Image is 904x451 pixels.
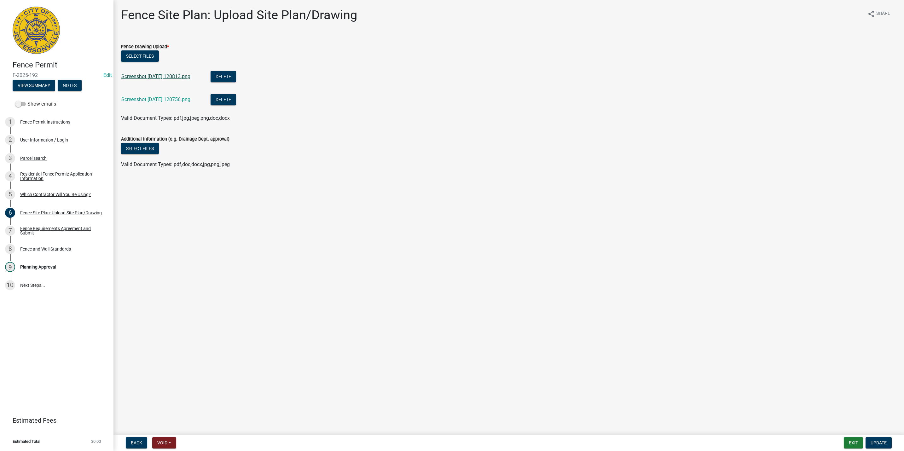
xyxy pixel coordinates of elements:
div: 10 [5,280,15,290]
div: Fence and Wall Standards [20,247,71,251]
div: 8 [5,244,15,254]
button: Delete [211,94,236,105]
button: Delete [211,71,236,82]
button: View Summary [13,80,55,91]
a: Edit [103,72,112,78]
label: Show emails [15,100,56,108]
div: 2 [5,135,15,145]
div: 7 [5,226,15,236]
img: City of Jeffersonville, Indiana [13,7,60,54]
div: Fence Requirements Agreement and Submit [20,226,103,235]
div: Which Contractor Will You Be Using? [20,192,91,197]
wm-modal-confirm: Edit Application Number [103,72,112,78]
span: Share [876,10,890,18]
span: Update [871,440,887,445]
div: User Information / Login [20,138,68,142]
div: 9 [5,262,15,272]
button: Update [866,437,892,448]
div: 5 [5,189,15,199]
a: Screenshot [DATE] 120756.png [121,96,190,102]
div: Fence Permit Instructions [20,120,70,124]
span: Valid Document Types: pdf,jpg,jpeg,png,doc,docx [121,115,230,121]
span: Back [131,440,142,445]
label: Fence Drawing Upload [121,45,169,49]
label: Additional Information (e.g. Drainage Dept. approval) [121,137,229,142]
wm-modal-confirm: Summary [13,83,55,88]
wm-modal-confirm: Notes [58,83,82,88]
span: F-2025-192 [13,72,101,78]
div: 3 [5,153,15,163]
div: Parcel search [20,156,47,160]
button: Notes [58,80,82,91]
div: 4 [5,171,15,181]
div: Residential Fence Permit: Application Information [20,172,103,181]
i: share [867,10,875,18]
button: Select files [121,143,159,154]
button: Back [126,437,147,448]
button: Select files [121,50,159,62]
div: Fence Site Plan: Upload Site Plan/Drawing [20,211,102,215]
span: Estimated Total [13,439,40,443]
h4: Fence Permit [13,61,108,70]
div: 6 [5,208,15,218]
a: Screenshot [DATE] 120813.png [121,73,190,79]
button: Void [152,437,176,448]
div: Planning Approval [20,265,56,269]
wm-modal-confirm: Delete Document [211,97,236,103]
a: Estimated Fees [5,414,103,427]
button: shareShare [862,8,895,20]
div: 1 [5,117,15,127]
h1: Fence Site Plan: Upload Site Plan/Drawing [121,8,357,23]
span: $0.00 [91,439,101,443]
button: Exit [844,437,863,448]
wm-modal-confirm: Delete Document [211,74,236,80]
span: Void [157,440,167,445]
span: Valid Document Types: pdf,doc,docx,jpg,png,jpeg [121,161,230,167]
